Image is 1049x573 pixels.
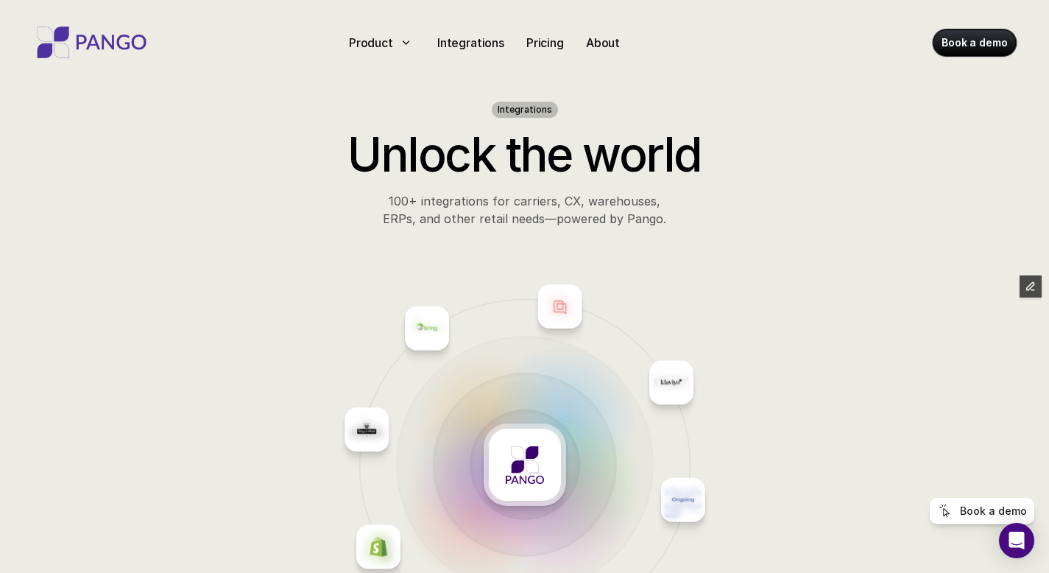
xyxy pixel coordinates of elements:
a: Integrations [431,31,510,55]
p: Book a demo [942,35,1007,50]
button: Edit Framer Content [1020,275,1042,298]
h2: Unlock the world [249,127,801,183]
img: Placeholder logo [367,536,389,558]
h1: Integrations [498,105,552,115]
p: About [586,34,620,52]
a: Book a demo [930,498,1034,524]
p: Product [349,34,393,52]
a: Book a demo [933,29,1016,56]
p: Book a demo [960,505,1027,518]
a: About [580,31,626,55]
img: Placeholder logo [356,418,378,440]
img: Placeholder logo [548,295,571,317]
img: Placeholder logo [671,489,693,511]
img: Placeholder logo [416,317,438,340]
div: Open Intercom Messenger [999,523,1034,558]
a: Pricing [520,31,570,55]
img: Placeholder logo [660,372,682,394]
p: Pricing [526,34,564,52]
p: 100+ integrations for carriers, CX, warehouses, ERPs, and other retail needs—powered by Pango. [249,192,801,228]
p: Integrations [437,34,504,52]
img: Placeholder logo [506,446,544,484]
